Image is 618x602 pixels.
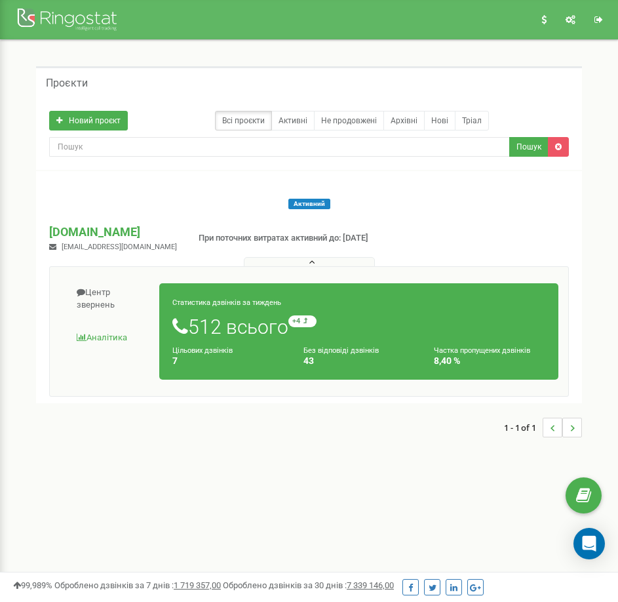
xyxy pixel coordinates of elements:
[13,580,52,590] span: 99,989%
[347,580,394,590] u: 7 339 146,00
[62,243,177,251] span: [EMAIL_ADDRESS][DOMAIN_NAME]
[303,356,415,366] h4: 43
[172,356,284,366] h4: 7
[172,346,233,355] small: Цільових дзвінків
[288,315,317,327] small: +4
[46,77,88,89] h5: Проєкти
[215,111,272,130] a: Всі проєкти
[172,315,545,338] h1: 512 всього
[49,111,128,130] a: Новий проєкт
[303,346,379,355] small: Без відповіді дзвінків
[573,528,605,559] div: Open Intercom Messenger
[49,137,510,157] input: Пошук
[288,199,330,209] span: Активний
[49,224,177,241] p: [DOMAIN_NAME]
[509,137,549,157] button: Пошук
[455,111,489,130] a: Тріал
[223,580,394,590] span: Оброблено дзвінків за 30 днів :
[174,580,221,590] u: 1 719 357,00
[172,298,281,307] small: Статистика дзвінків за тиждень
[271,111,315,130] a: Активні
[60,322,160,354] a: Аналiтика
[54,580,221,590] span: Оброблено дзвінків за 7 днів :
[424,111,455,130] a: Нові
[60,277,160,321] a: Центр звернень
[314,111,384,130] a: Не продовжені
[434,346,530,355] small: Частка пропущених дзвінків
[383,111,425,130] a: Архівні
[434,356,545,366] h4: 8,40 %
[504,405,582,451] nav: ...
[199,232,368,245] p: При поточних витратах активний до: [DATE]
[504,418,543,437] span: 1 - 1 of 1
